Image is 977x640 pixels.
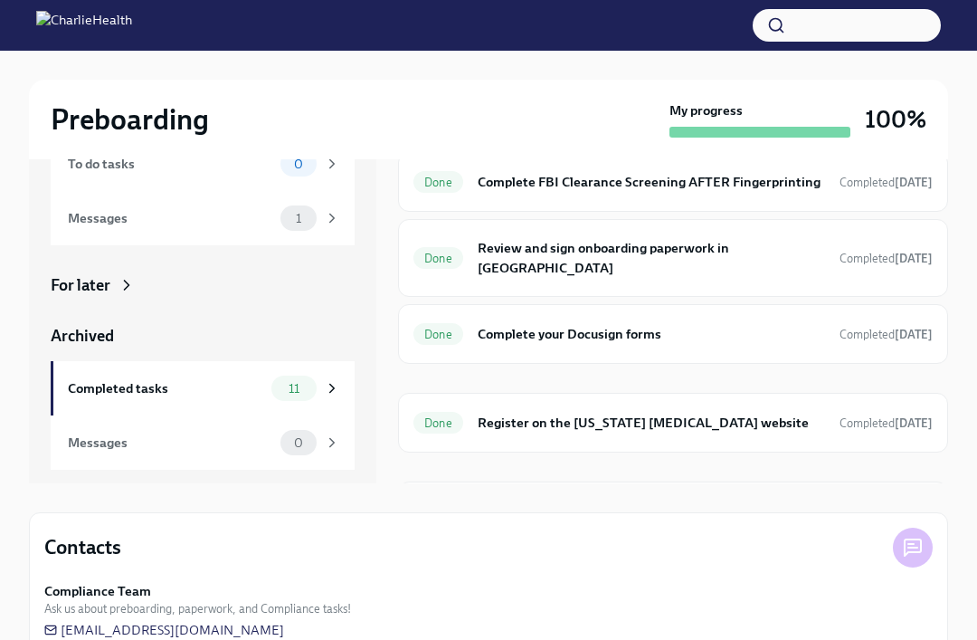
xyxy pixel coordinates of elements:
[44,534,121,561] h4: Contacts
[839,415,933,432] span: August 12th, 2025 20:46
[51,416,355,470] a: Messages0
[413,320,933,349] a: DoneComplete your Docusign formsCompleted[DATE]
[865,103,926,136] h3: 100%
[44,600,351,617] span: Ask us about preboarding, paperwork, and Compliance tasks!
[413,234,933,282] a: DoneReview and sign onboarding paperwork in [GEOGRAPHIC_DATA]Completed[DATE]
[51,101,209,138] h2: Preboarding
[895,328,933,341] strong: [DATE]
[413,408,933,437] a: DoneRegister on the [US_STATE] [MEDICAL_DATA] websiteCompleted[DATE]
[839,328,933,341] span: Completed
[895,416,933,430] strong: [DATE]
[285,212,312,225] span: 1
[413,328,463,341] span: Done
[51,274,110,296] div: For later
[839,174,933,191] span: August 15th, 2025 09:58
[478,413,825,433] h6: Register on the [US_STATE] [MEDICAL_DATA] website
[413,416,463,430] span: Done
[895,176,933,189] strong: [DATE]
[839,176,933,189] span: Completed
[839,250,933,267] span: August 15th, 2025 10:01
[839,416,933,430] span: Completed
[68,154,273,174] div: To do tasks
[51,191,355,245] a: Messages1
[51,361,355,416] a: Completed tasks11
[44,582,151,600] strong: Compliance Team
[51,274,355,296] a: For later
[44,621,284,639] a: [EMAIL_ADDRESS][DOMAIN_NAME]
[413,176,463,189] span: Done
[278,382,310,396] span: 11
[283,436,314,450] span: 0
[839,252,933,265] span: Completed
[51,325,355,347] a: Archived
[36,11,132,40] img: CharlieHealth
[478,238,825,278] h6: Review and sign onboarding paperwork in [GEOGRAPHIC_DATA]
[895,252,933,265] strong: [DATE]
[478,172,825,192] h6: Complete FBI Clearance Screening AFTER Fingerprinting
[283,158,314,171] span: 0
[68,433,273,453] div: Messages
[51,137,355,191] a: To do tasks0
[413,167,933,196] a: DoneComplete FBI Clearance Screening AFTER FingerprintingCompleted[DATE]
[478,324,825,344] h6: Complete your Docusign forms
[669,101,743,119] strong: My progress
[68,378,264,398] div: Completed tasks
[839,326,933,343] span: August 12th, 2025 20:08
[413,252,463,265] span: Done
[68,208,273,228] div: Messages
